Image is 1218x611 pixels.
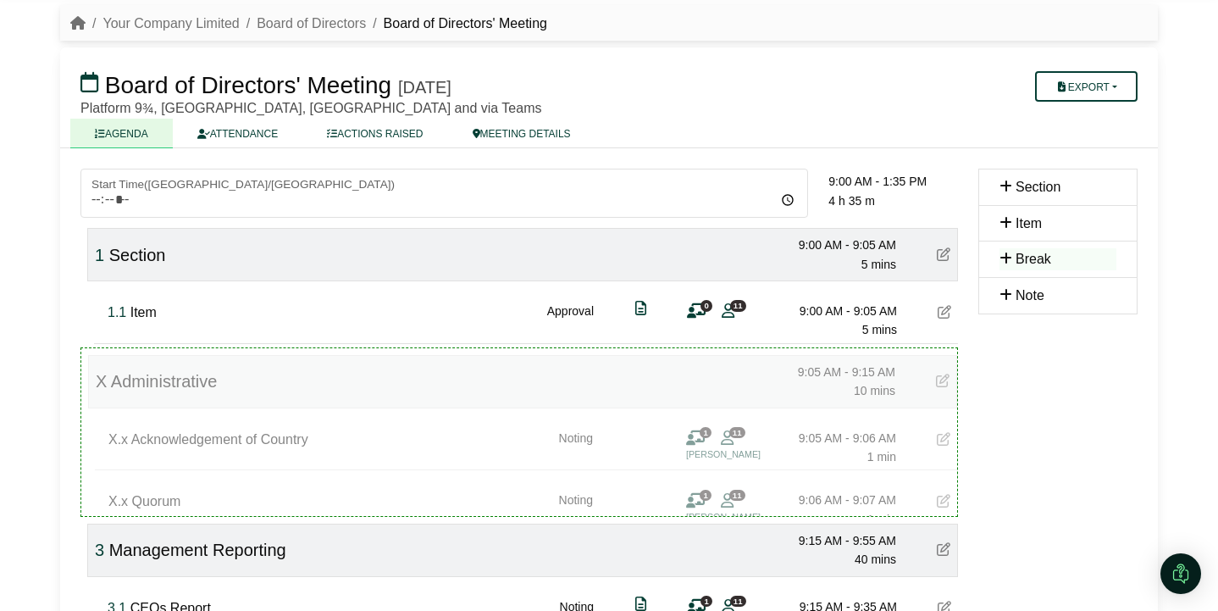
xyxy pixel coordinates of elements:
[700,300,712,311] span: 0
[1016,252,1051,266] span: Break
[777,363,895,381] div: 9:05 AM - 9:15 AM
[366,13,547,35] li: Board of Directors' Meeting
[547,302,594,340] div: Approval
[108,305,126,319] span: Click to fine tune number
[173,119,302,148] a: ATTENDANCE
[559,429,593,467] div: Noting
[559,491,593,529] div: Noting
[686,510,813,525] li: [PERSON_NAME]
[70,13,547,35] nav: breadcrumb
[131,432,308,447] span: Acknowledgement of Country
[700,596,712,607] span: 1
[111,372,218,391] span: Administrative
[862,323,897,336] span: 5 mins
[778,491,896,509] div: 9:06 AM - 9:07 AM
[130,305,157,319] span: Item
[730,300,746,311] span: 11
[109,541,286,559] span: Management Reporting
[778,429,896,447] div: 9:05 AM - 9:06 AM
[686,447,813,462] li: [PERSON_NAME]
[80,101,541,115] span: Platform 9¾, [GEOGRAPHIC_DATA], [GEOGRAPHIC_DATA] and via Teams
[257,16,366,31] a: Board of Directors
[729,427,745,438] span: 11
[778,236,896,254] div: 9:00 AM - 9:05 AM
[70,119,173,148] a: AGENDA
[1035,71,1138,102] button: Export
[778,302,897,320] div: 9:00 AM - 9:05 AM
[95,541,104,559] span: Click to fine tune number
[854,384,895,397] span: 10 mins
[109,246,166,264] span: Section
[778,531,896,550] div: 9:15 AM - 9:55 AM
[132,494,181,508] span: Quorum
[729,490,745,501] span: 11
[867,450,896,464] span: 1 min
[95,246,104,264] span: Click to fine tune number
[448,119,595,148] a: MEETING DETAILS
[828,172,958,191] div: 9:00 AM - 1:35 PM
[700,490,711,501] span: 1
[1160,553,1201,594] div: Open Intercom Messenger
[861,258,896,271] span: 5 mins
[302,119,447,148] a: ACTIONS RAISED
[105,72,391,98] span: Board of Directors' Meeting
[102,16,239,31] a: Your Company Limited
[855,553,896,566] span: 40 mins
[867,513,896,526] span: 1 min
[730,596,746,607] span: 11
[398,77,451,97] div: [DATE]
[1016,288,1044,303] span: Note
[1016,216,1042,231] span: Item
[700,427,711,438] span: 1
[1016,180,1060,194] span: Section
[828,194,874,208] span: 4 h 35 m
